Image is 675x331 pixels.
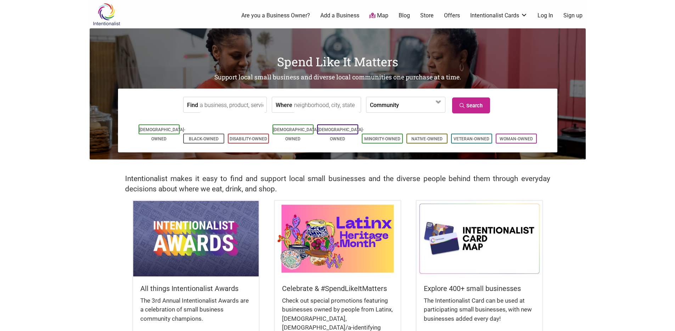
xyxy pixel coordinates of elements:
[230,136,267,141] a: Disability-Owned
[187,97,198,112] label: Find
[538,12,553,19] a: Log In
[275,201,400,276] img: Latinx / Hispanic Heritage Month
[200,97,265,113] input: a business, product, service
[424,296,535,331] div: The Intentionalist Card can be used at participating small businesses, with new businesses added ...
[470,12,528,19] a: Intentionalist Cards
[276,97,292,112] label: Where
[90,73,586,82] h2: Support local small business and diverse local communities one purchase at a time.
[417,201,542,276] img: Intentionalist Card Map
[454,136,489,141] a: Veteran-Owned
[125,174,550,194] h2: Intentionalist makes it easy to find and support local small businesses and the diverse people be...
[241,12,310,19] a: Are you a Business Owner?
[424,284,535,293] h5: Explore 400+ small businesses
[133,201,259,276] img: Intentionalist Awards
[140,284,252,293] h5: All things Intentionalist Awards
[444,12,460,19] a: Offers
[273,127,319,141] a: [DEMOGRAPHIC_DATA]-Owned
[420,12,434,19] a: Store
[139,127,185,141] a: [DEMOGRAPHIC_DATA]-Owned
[452,97,490,113] a: Search
[320,12,359,19] a: Add a Business
[140,296,252,331] div: The 3rd Annual Intentionalist Awards are a celebration of small business community champions.
[189,136,219,141] a: Black-Owned
[90,53,586,70] h1: Spend Like It Matters
[90,3,123,26] img: Intentionalist
[399,12,410,19] a: Blog
[364,136,400,141] a: Minority-Owned
[282,284,393,293] h5: Celebrate & #SpendLikeItMatters
[370,97,399,112] label: Community
[411,136,443,141] a: Native-Owned
[369,12,388,20] a: Map
[294,97,359,113] input: neighborhood, city, state
[500,136,533,141] a: Woman-Owned
[563,12,583,19] a: Sign up
[318,127,364,141] a: [DEMOGRAPHIC_DATA]-Owned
